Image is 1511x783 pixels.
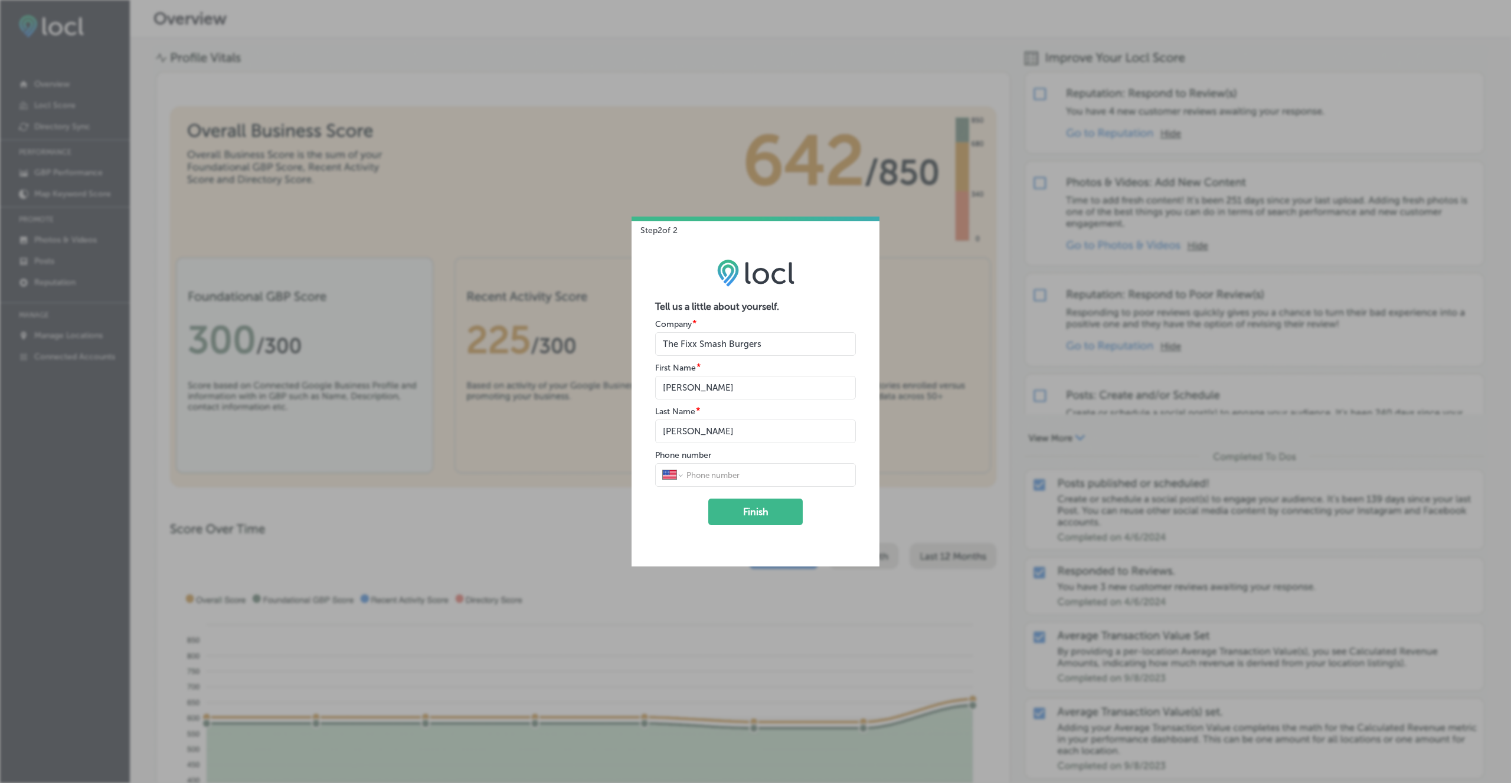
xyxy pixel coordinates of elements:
img: LOCL logo [717,259,794,286]
strong: Tell us a little about yourself. [655,301,779,312]
label: First Name [655,363,696,373]
input: Phone number [685,470,849,480]
p: Step 2 of 2 [632,217,678,235]
label: Last Name [655,407,695,417]
label: Phone number [655,450,711,460]
label: Company [655,319,692,329]
button: Finish [708,499,803,525]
